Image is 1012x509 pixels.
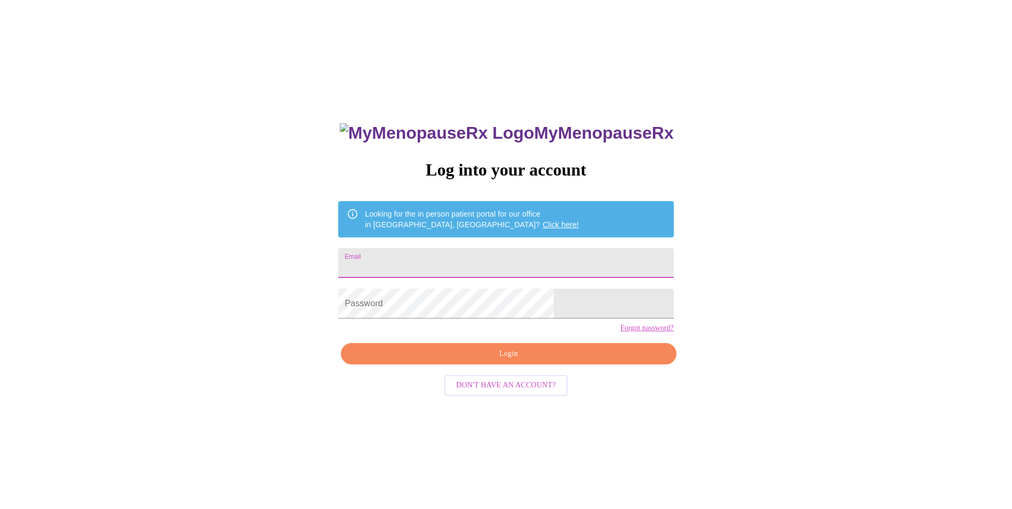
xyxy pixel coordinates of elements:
button: Don't have an account? [444,375,568,396]
h3: Log into your account [338,160,673,180]
button: Login [341,343,676,365]
h3: MyMenopauseRx [340,123,674,143]
a: Forgot password? [620,324,674,332]
span: Login [353,347,664,361]
a: Click here! [543,220,579,229]
span: Don't have an account? [456,379,556,392]
a: Don't have an account? [442,380,570,389]
div: Looking for the in person patient portal for our office in [GEOGRAPHIC_DATA], [GEOGRAPHIC_DATA]? [365,204,579,234]
img: MyMenopauseRx Logo [340,123,534,143]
